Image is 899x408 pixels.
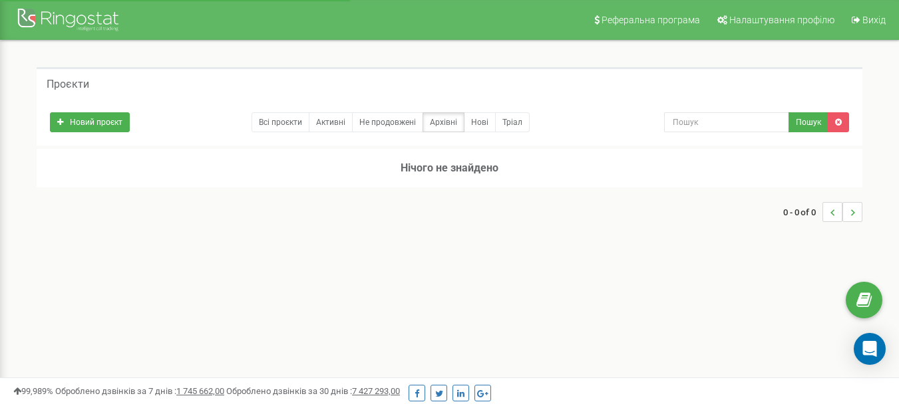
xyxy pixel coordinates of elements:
span: Оброблено дзвінків за 7 днів : [55,386,224,396]
span: 99,989% [13,386,53,396]
span: Налаштування профілю [729,15,834,25]
input: Пошук [664,112,789,132]
nav: ... [783,189,862,235]
span: Реферальна програма [602,15,700,25]
a: Всі проєкти [252,112,309,132]
u: 1 745 662,00 [176,386,224,396]
a: Архівні [423,112,464,132]
u: 7 427 293,00 [352,386,400,396]
a: Тріал [495,112,530,132]
h3: Нічого не знайдено [37,149,862,187]
a: Нові [464,112,496,132]
span: Вихід [862,15,886,25]
a: Не продовжені [352,112,423,132]
a: Новий проєкт [50,112,130,132]
span: 0 - 0 of 0 [783,202,822,222]
span: Оброблено дзвінків за 30 днів : [226,386,400,396]
div: Open Intercom Messenger [854,333,886,365]
a: Активні [309,112,353,132]
button: Пошук [789,112,828,132]
h5: Проєкти [47,78,89,90]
